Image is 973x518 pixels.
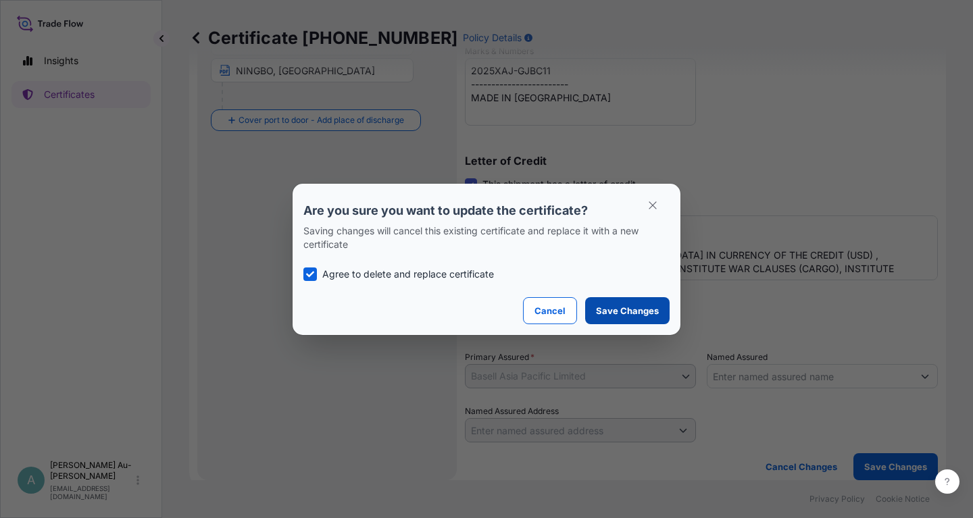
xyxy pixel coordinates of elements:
[585,297,670,324] button: Save Changes
[596,304,659,317] p: Save Changes
[322,267,494,281] p: Agree to delete and replace certificate
[523,297,577,324] button: Cancel
[303,224,670,251] p: Saving changes will cancel this existing certificate and replace it with a new certificate
[303,203,670,219] p: Are you sure you want to update the certificate?
[534,304,566,317] p: Cancel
